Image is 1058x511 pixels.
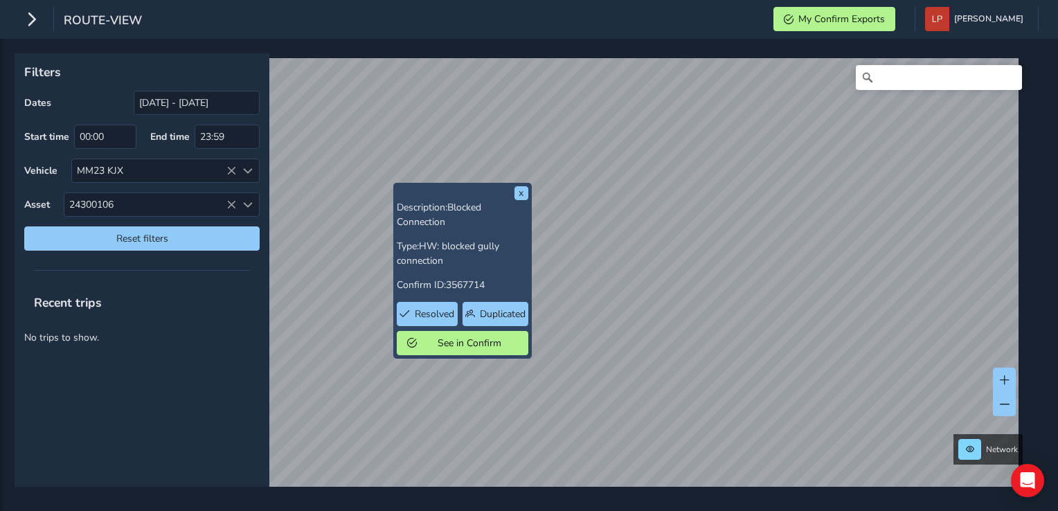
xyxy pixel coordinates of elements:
div: Open Intercom Messenger [1011,464,1044,497]
div: Select an asset code [236,193,259,216]
p: Type: [397,239,528,268]
input: Search [856,65,1022,90]
span: HW: blocked gully connection [397,240,499,267]
label: Vehicle [24,164,57,177]
button: See in Confirm [397,331,528,355]
button: My Confirm Exports [773,7,895,31]
p: No trips to show. [15,321,269,355]
img: diamond-layout [925,7,949,31]
button: Resolved [397,302,458,326]
span: Duplicated [480,307,526,321]
button: Duplicated [463,302,528,326]
span: Blocked Connection [397,201,481,228]
p: Filters [24,63,260,81]
span: Network [986,444,1018,455]
span: [PERSON_NAME] [954,7,1023,31]
button: Reset filters [24,226,260,251]
button: x [514,186,528,200]
label: End time [150,130,190,143]
label: Start time [24,130,69,143]
span: Recent trips [24,285,111,321]
span: My Confirm Exports [798,12,885,26]
span: Resolved [415,307,454,321]
p: Confirm ID: [397,278,528,292]
div: MM23 KJX [72,159,236,182]
label: Dates [24,96,51,109]
span: 24300106 [64,193,236,216]
span: See in Confirm [422,337,518,350]
p: Description: [397,200,528,229]
button: [PERSON_NAME] [925,7,1028,31]
span: 3567714 [446,278,485,292]
canvas: Map [19,58,1019,503]
span: Reset filters [35,232,249,245]
span: route-view [64,12,142,31]
label: Asset [24,198,50,211]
